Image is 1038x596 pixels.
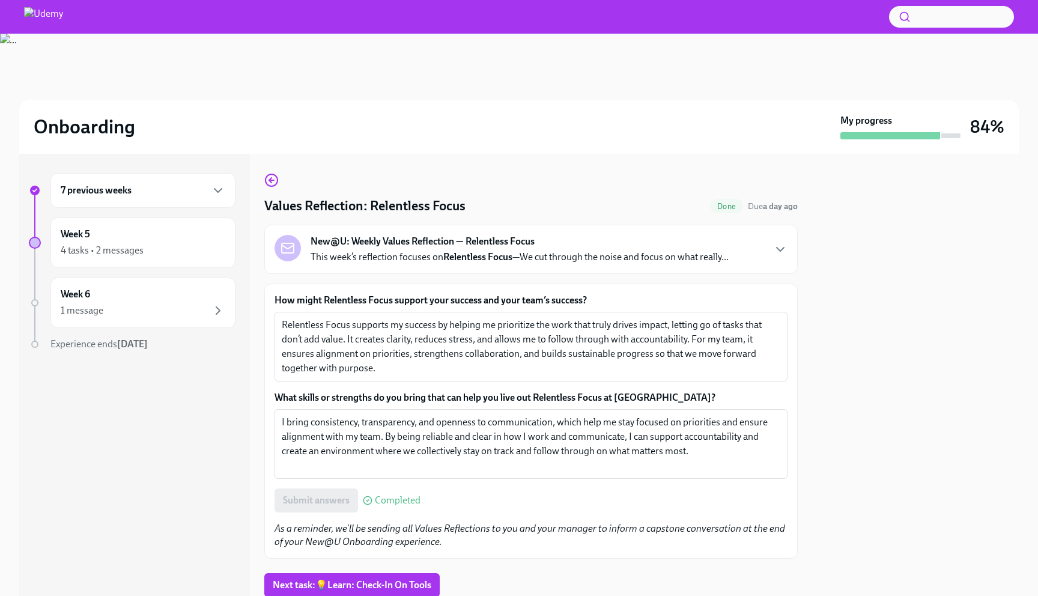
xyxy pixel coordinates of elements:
[61,244,144,257] div: 4 tasks • 2 messages
[117,338,148,350] strong: [DATE]
[443,251,512,263] strong: Relentless Focus
[61,304,103,317] div: 1 message
[50,338,148,350] span: Experience ends
[275,523,785,547] em: As a reminder, we'll be sending all Values Reflections to you and your manager to inform a capsto...
[50,173,235,208] div: 7 previous weeks
[275,294,788,307] label: How might Relentless Focus support your success and your team’s success?
[273,579,431,591] span: Next task : 💡Learn: Check-In On Tools
[61,184,132,197] h6: 7 previous weeks
[29,217,235,268] a: Week 54 tasks • 2 messages
[61,228,90,241] h6: Week 5
[311,235,535,248] strong: New@U: Weekly Values Reflection — Relentless Focus
[282,415,780,473] textarea: I bring consistency, transparency, and openness to communication, which help me stay focused on p...
[710,202,743,211] span: Done
[61,288,90,301] h6: Week 6
[375,496,420,505] span: Completed
[748,201,798,211] span: Due
[970,116,1004,138] h3: 84%
[275,391,788,404] label: What skills or strengths do you bring that can help you live out Relentless Focus at [GEOGRAPHIC_...
[282,318,780,376] textarea: Relentless Focus supports my success by helping me prioritize the work that truly drives impact, ...
[34,115,135,139] h2: Onboarding
[311,251,729,264] p: This week’s reflection focuses on —We cut through the noise and focus on what really...
[840,114,892,127] strong: My progress
[24,7,63,26] img: Udemy
[748,201,798,212] span: September 22nd, 2025 10:00
[29,278,235,328] a: Week 61 message
[264,197,466,215] h4: Values Reflection: Relentless Focus
[763,201,798,211] strong: a day ago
